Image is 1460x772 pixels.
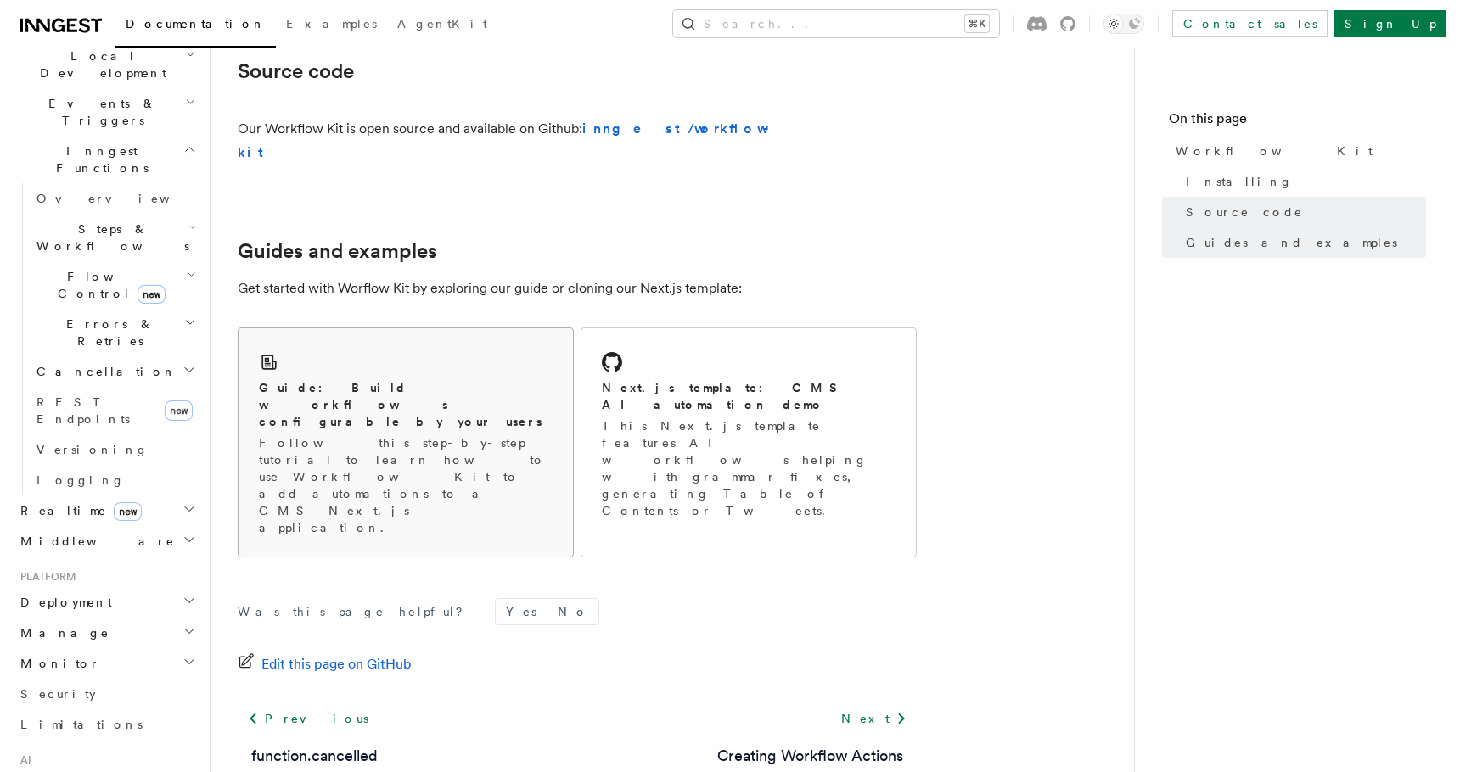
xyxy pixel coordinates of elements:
[36,395,130,426] span: REST Endpoints
[286,17,377,31] span: Examples
[965,15,989,32] kbd: ⌘K
[581,327,917,557] a: Next.js template: CMS AI automation demoThis Next.js template features AI workflows helping with ...
[259,379,553,430] h2: Guide: Build workflows configurable by your users
[14,48,185,81] span: Local Development
[1179,197,1426,227] a: Source code
[397,17,487,31] span: AgentKit
[14,594,112,611] span: Deployment
[14,624,109,641] span: Manage
[1169,136,1426,166] a: Workflow Kit
[238,59,354,83] a: Source code
[1172,10,1328,37] a: Contact sales
[30,356,199,387] button: Cancellation
[14,655,100,672] span: Monitor
[30,183,199,214] a: Overview
[14,495,199,526] button: Realtimenew
[261,652,412,676] span: Edit this page on GitHub
[496,599,547,624] button: Yes
[126,17,266,31] span: Documentation
[602,379,896,413] h2: Next.js template: CMS AI automation demo
[276,5,387,46] a: Examples
[251,744,378,768] a: function.cancelled
[602,417,896,519] p: This Next.js template features AI workflows helping with grammar fixes, generating Table of Conte...
[238,652,412,676] a: Edit this page on GitHub
[14,587,199,618] button: Deployment
[14,618,199,648] button: Manage
[14,95,185,129] span: Events & Triggers
[1103,14,1144,34] button: Toggle dark mode
[717,744,903,768] a: Creating Workflow Actions
[36,473,125,487] span: Logging
[831,703,917,734] a: Next
[387,5,497,46] a: AgentKit
[14,143,183,176] span: Inngest Functions
[30,387,199,434] a: REST Endpointsnew
[14,533,175,550] span: Middleware
[30,261,199,309] button: Flow Controlnew
[14,136,199,183] button: Inngest Functions
[1186,204,1303,221] span: Source code
[1179,166,1426,197] a: Installing
[30,316,184,350] span: Errors & Retries
[14,570,76,584] span: Platform
[259,434,553,536] p: Follow this step-by-step tutorial to learn how to use Workflow Kit to add automations to a CMS Ne...
[115,5,276,48] a: Documentation
[165,400,193,421] span: new
[20,687,96,701] span: Security
[1169,109,1426,136] h4: On this page
[673,10,999,37] button: Search...⌘K
[14,753,31,767] span: AI
[238,703,378,734] a: Previous
[1334,10,1446,37] a: Sign Up
[14,502,142,519] span: Realtime
[14,709,199,740] a: Limitations
[14,88,199,136] button: Events & Triggers
[36,192,211,205] span: Overview
[30,434,199,465] a: Versioning
[114,502,142,521] span: new
[238,239,437,263] a: Guides and examples
[30,309,199,356] button: Errors & Retries
[547,599,598,624] button: No
[1186,173,1293,190] span: Installing
[14,648,199,679] button: Monitor
[789,132,917,149] iframe: GitHub
[30,268,187,302] span: Flow Control
[20,718,143,731] span: Limitations
[238,277,917,300] p: Get started with Worflow Kit by exploring our guide or cloning our Next.js template:
[30,363,177,380] span: Cancellation
[36,443,149,456] span: Versioning
[238,327,574,557] a: Guide: Build workflows configurable by your usersFollow this step-by-step tutorial to learn how t...
[14,41,199,88] button: Local Development
[30,465,199,495] a: Logging
[14,183,199,495] div: Inngest Functions
[1179,227,1426,258] a: Guides and examples
[1186,234,1397,251] span: Guides and examples
[238,603,474,620] p: Was this page helpful?
[238,117,783,165] p: Our Workflow Kit is open source and available on Github:
[14,526,199,557] button: Middleware
[138,285,166,304] span: new
[30,221,189,255] span: Steps & Workflows
[1176,143,1373,159] span: Workflow Kit
[30,214,199,261] button: Steps & Workflows
[14,679,199,709] a: Security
